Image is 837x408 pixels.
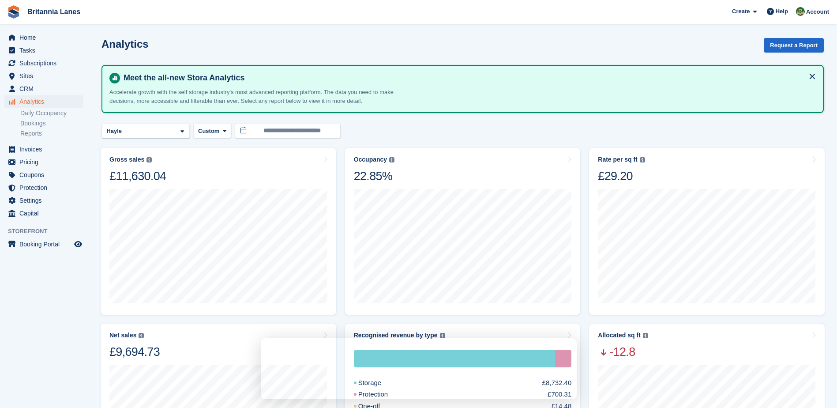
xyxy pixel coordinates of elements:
img: icon-info-grey-7440780725fd019a000dd9b08b2336e03edf1995a4989e88bcd33f0948082b44.svg [440,333,445,338]
span: Protection [19,181,72,194]
a: menu [4,70,83,82]
a: Bookings [20,119,83,128]
a: menu [4,207,83,219]
div: Rate per sq ft [598,156,637,163]
span: -12.8 [598,344,648,359]
a: menu [4,44,83,57]
a: menu [4,238,83,250]
span: Capital [19,207,72,219]
a: menu [4,169,83,181]
span: Home [19,31,72,44]
span: Analytics [19,95,72,108]
span: Storefront [8,227,88,236]
a: menu [4,83,83,95]
div: 22.85% [354,169,394,184]
a: menu [4,156,83,168]
span: Custom [198,127,219,136]
a: Daily Occupancy [20,109,83,117]
a: menu [4,95,83,108]
button: Custom [193,124,231,138]
h2: Analytics [101,38,149,50]
span: Pricing [19,156,72,168]
span: Coupons [19,169,72,181]
img: icon-info-grey-7440780725fd019a000dd9b08b2336e03edf1995a4989e88bcd33f0948082b44.svg [640,157,645,162]
div: £9,694.73 [109,344,160,359]
div: £11,630.04 [109,169,166,184]
div: £29.20 [598,169,645,184]
img: icon-info-grey-7440780725fd019a000dd9b08b2336e03edf1995a4989e88bcd33f0948082b44.svg [643,333,648,338]
span: CRM [19,83,72,95]
div: Gross sales [109,156,144,163]
span: Create [732,7,750,16]
div: Net sales [109,332,136,339]
iframe: Survey by David from Stora [261,338,577,399]
img: Sam Wooldridge [796,7,805,16]
span: Help [776,7,788,16]
span: Settings [19,194,72,207]
img: stora-icon-8386f47178a22dfd0bd8f6a31ec36ba5ce8667c1dd55bd0f319d3a0aa187defe.svg [7,5,20,19]
a: Britannia Lanes [24,4,84,19]
span: Booking Portal [19,238,72,250]
a: menu [4,194,83,207]
div: Occupancy [354,156,387,163]
a: menu [4,143,83,155]
div: Allocated sq ft [598,332,640,339]
a: menu [4,31,83,44]
img: icon-info-grey-7440780725fd019a000dd9b08b2336e03edf1995a4989e88bcd33f0948082b44.svg [389,157,394,162]
a: menu [4,57,83,69]
span: Tasks [19,44,72,57]
img: icon-info-grey-7440780725fd019a000dd9b08b2336e03edf1995a4989e88bcd33f0948082b44.svg [139,333,144,338]
span: Sites [19,70,72,82]
div: Recognised revenue by type [354,332,438,339]
div: Hayle [105,127,125,136]
span: Account [806,8,829,16]
a: Preview store [73,239,83,249]
img: icon-info-grey-7440780725fd019a000dd9b08b2336e03edf1995a4989e88bcd33f0948082b44.svg [146,157,152,162]
span: Subscriptions [19,57,72,69]
a: Reports [20,129,83,138]
h4: Meet the all-new Stora Analytics [120,73,816,83]
a: menu [4,181,83,194]
button: Request a Report [764,38,824,53]
span: Invoices [19,143,72,155]
p: Accelerate growth with the self storage industry's most advanced reporting platform. The data you... [109,88,418,105]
